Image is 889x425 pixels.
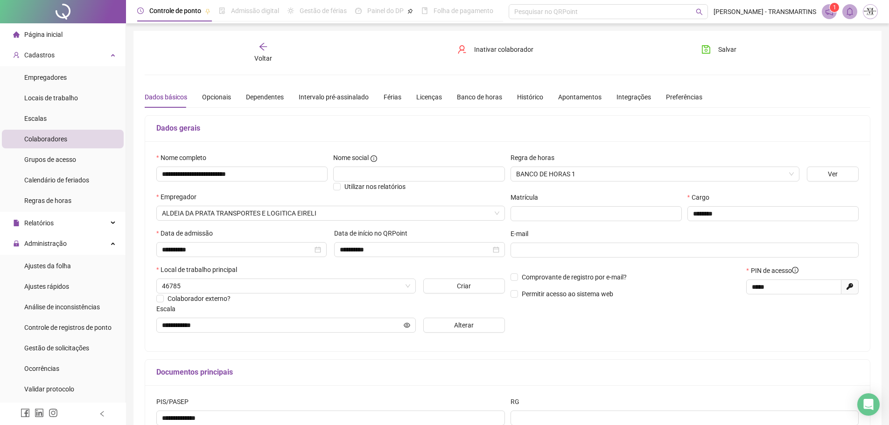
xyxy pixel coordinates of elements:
span: ALDEIA DA PRATA - TRANSMARTINS [162,206,499,220]
span: info-circle [792,267,798,273]
span: Permitir acesso ao sistema web [522,290,613,298]
span: Validar protocolo [24,385,74,393]
label: Data de admissão [156,228,219,238]
button: Alterar [423,318,505,333]
span: save [701,45,711,54]
span: Regras de horas [24,197,71,204]
div: Dependentes [246,92,284,102]
div: Histórico [517,92,543,102]
button: Criar [423,279,505,293]
span: Salvar [718,44,736,55]
label: Escala [156,304,182,314]
span: Análise de inconsistências [24,303,100,311]
span: Locais de trabalho [24,94,78,102]
span: clock-circle [137,7,144,14]
span: Folha de pagamento [434,7,493,14]
span: pushpin [205,8,210,14]
span: BANCO DE HORAS 1 [516,167,794,181]
span: dashboard [355,7,362,14]
span: Criar [457,281,471,291]
div: Banco de horas [457,92,502,102]
span: Cadastros [24,51,55,59]
div: Preferências [666,92,702,102]
span: [PERSON_NAME] - TRANSMARTINS [714,7,816,17]
span: Nome social [333,153,369,163]
label: PIS/PASEP [156,397,195,407]
span: home [13,31,20,38]
span: Painel do DP [367,7,404,14]
span: Gestão de solicitações [24,344,89,352]
button: Ver [807,167,859,181]
span: instagram [49,408,58,418]
div: Férias [384,92,401,102]
button: Salvar [694,42,743,57]
label: Local de trabalho principal [156,265,243,275]
span: user-add [13,52,20,58]
span: info-circle [371,155,377,162]
button: Inativar colaborador [450,42,540,57]
label: Empregador [156,192,203,202]
label: Cargo [687,192,715,202]
span: lock [13,240,20,247]
h5: Dados gerais [156,123,859,134]
span: Gestão de férias [300,7,347,14]
span: search [696,8,703,15]
span: Administração [24,240,67,247]
span: Relatórios [24,219,54,227]
label: Data de início no QRPoint [334,228,413,238]
span: bell [846,7,854,16]
span: Ver [828,169,838,179]
span: left [99,411,105,417]
span: Grupos de acesso [24,156,76,163]
span: arrow-left [259,42,268,51]
span: Utilizar nos relatórios [344,183,406,190]
span: Ajustes rápidos [24,283,69,290]
span: Inativar colaborador [474,44,533,55]
span: Empregadores [24,74,67,81]
sup: 1 [830,3,839,12]
div: Opcionais [202,92,231,102]
span: eye [404,322,410,328]
div: Open Intercom Messenger [857,393,880,416]
div: Apontamentos [558,92,602,102]
span: Colaborador externo? [168,295,231,302]
label: Matrícula [511,192,544,202]
span: Controle de registros de ponto [24,324,112,331]
img: 67331 [863,5,877,19]
span: Admissão digital [231,7,279,14]
span: book [421,7,428,14]
span: Controle de ponto [149,7,201,14]
span: linkedin [35,408,44,418]
span: Colaboradores [24,135,67,143]
span: Ajustes da folha [24,262,71,270]
div: Licenças [416,92,442,102]
span: file-done [219,7,225,14]
label: E-mail [511,229,534,239]
span: Página inicial [24,31,63,38]
span: Ocorrências [24,365,59,372]
span: 46785 [162,279,410,293]
div: Dados básicos [145,92,187,102]
span: Calendário de feriados [24,176,89,184]
span: PIN de acesso [751,265,798,276]
span: sun [287,7,294,14]
span: Voltar [254,55,272,62]
span: notification [825,7,833,16]
span: facebook [21,408,30,418]
span: user-delete [457,45,467,54]
span: Comprovante de registro por e-mail? [522,273,627,281]
label: RG [511,397,525,407]
label: Nome completo [156,153,212,163]
span: Alterar [454,320,474,330]
div: Intervalo pré-assinalado [299,92,369,102]
span: 1 [833,4,836,11]
h5: Documentos principais [156,367,859,378]
span: Escalas [24,115,47,122]
span: pushpin [407,8,413,14]
span: file [13,220,20,226]
div: Integrações [616,92,651,102]
label: Regra de horas [511,153,560,163]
